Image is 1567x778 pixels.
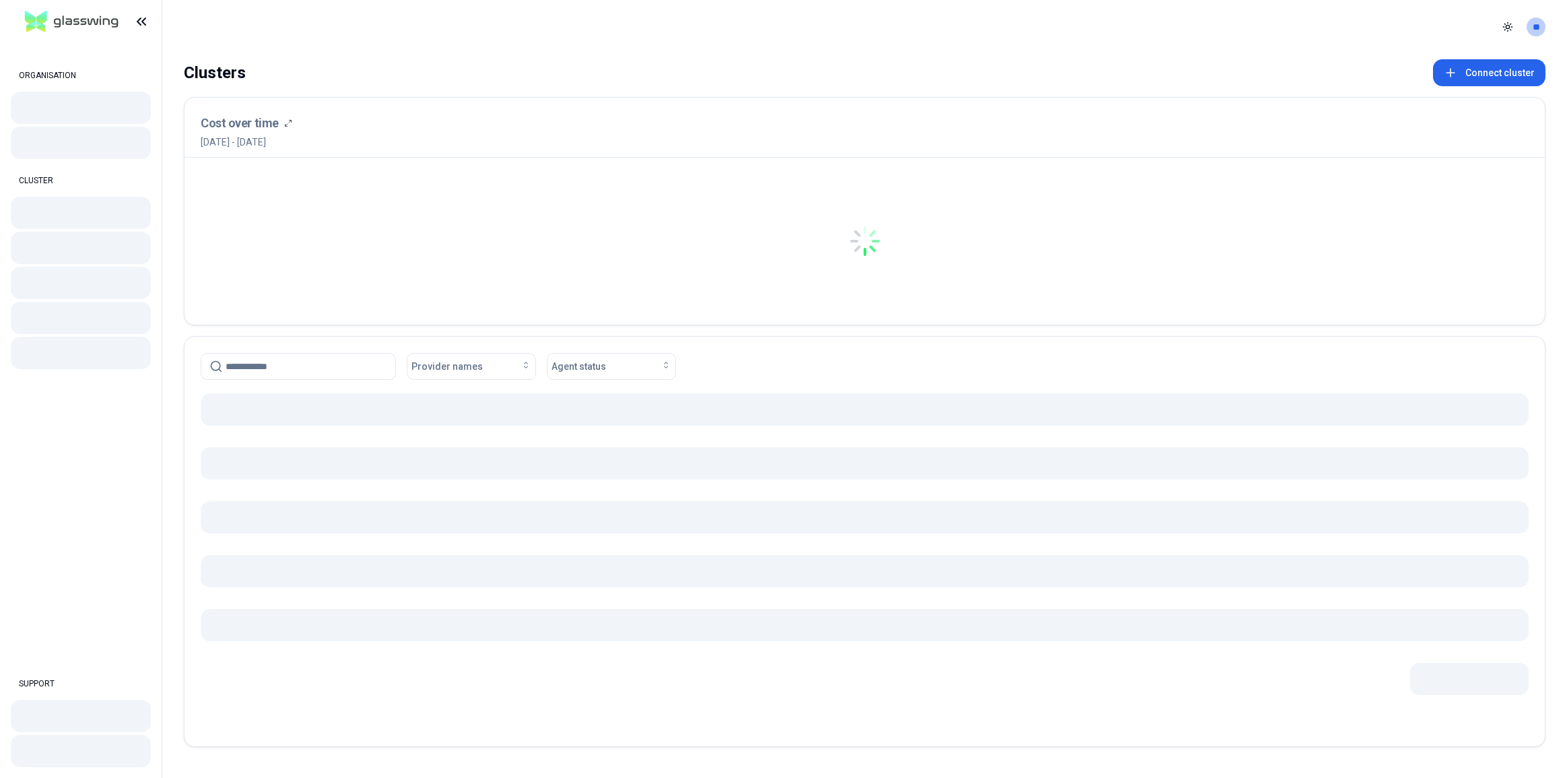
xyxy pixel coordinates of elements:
img: GlassWing [20,6,124,38]
div: Clusters [184,59,246,86]
button: Agent status [547,353,676,380]
div: ORGANISATION [11,62,151,89]
button: Provider names [407,353,536,380]
span: [DATE] - [DATE] [201,135,292,149]
div: SUPPORT [11,670,151,697]
button: Connect cluster [1433,59,1545,86]
div: CLUSTER [11,167,151,194]
h3: Cost over time [201,114,279,133]
span: Agent status [552,360,606,373]
span: Provider names [411,360,483,373]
